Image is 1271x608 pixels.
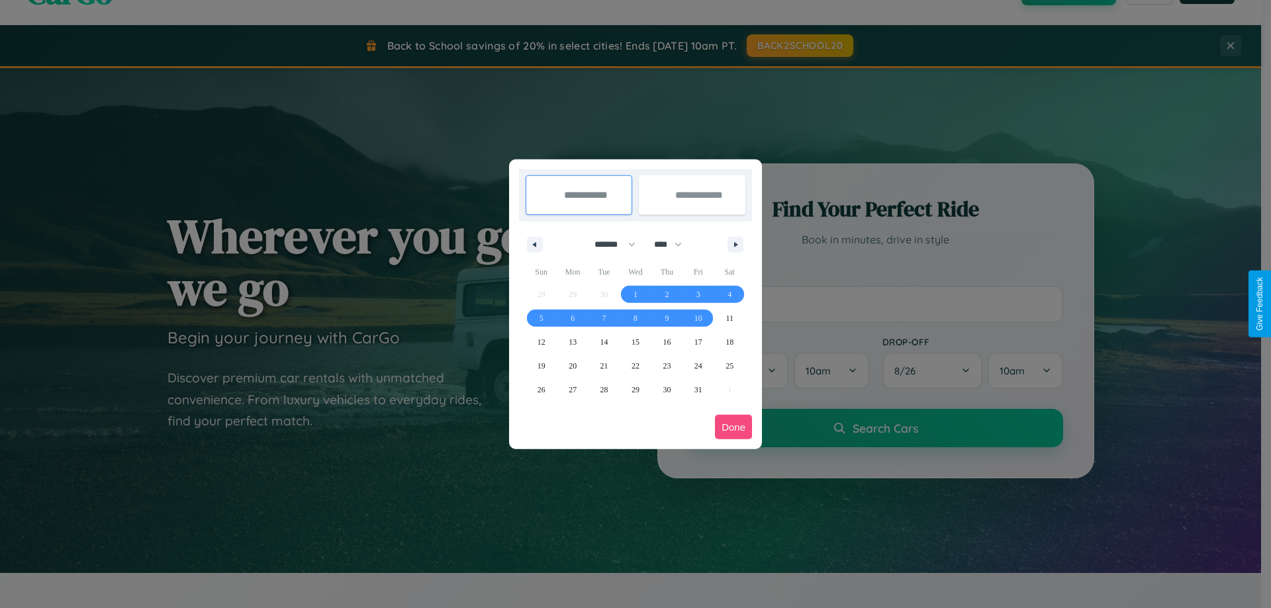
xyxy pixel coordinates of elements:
span: 26 [538,378,545,402]
span: 9 [665,306,669,330]
span: 3 [696,282,700,306]
button: Done [715,415,752,439]
span: 15 [632,330,639,354]
span: 31 [694,378,702,402]
button: 23 [651,354,683,378]
span: Fri [683,261,714,282]
span: Wed [620,261,651,282]
button: 1 [620,282,651,306]
span: 7 [602,306,606,330]
button: 16 [651,330,683,354]
button: 18 [714,330,745,354]
button: 2 [651,282,683,306]
span: 28 [600,378,608,402]
span: 2 [665,282,669,306]
span: 14 [600,330,608,354]
button: 25 [714,354,745,378]
span: 21 [600,354,608,378]
button: 15 [620,330,651,354]
span: 12 [538,330,545,354]
span: 24 [694,354,702,378]
span: Mon [557,261,588,282]
button: 7 [588,306,620,330]
div: Give Feedback [1255,277,1264,331]
button: 14 [588,330,620,354]
button: 31 [683,378,714,402]
button: 28 [588,378,620,402]
span: 19 [538,354,545,378]
button: 13 [557,330,588,354]
button: 11 [714,306,745,330]
span: 30 [663,378,671,402]
button: 19 [526,354,557,378]
button: 26 [526,378,557,402]
span: 25 [726,354,733,378]
span: 11 [726,306,733,330]
button: 12 [526,330,557,354]
span: 22 [632,354,639,378]
button: 5 [526,306,557,330]
span: 29 [632,378,639,402]
span: 18 [726,330,733,354]
span: Thu [651,261,683,282]
button: 24 [683,354,714,378]
span: 8 [634,306,637,330]
span: 4 [728,282,731,306]
span: 1 [634,282,637,306]
span: Sat [714,261,745,282]
span: 17 [694,330,702,354]
button: 17 [683,330,714,354]
span: 23 [663,354,671,378]
button: 6 [557,306,588,330]
span: Tue [588,261,620,282]
button: 9 [651,306,683,330]
button: 29 [620,378,651,402]
button: 21 [588,354,620,378]
button: 30 [651,378,683,402]
span: 5 [540,306,543,330]
span: 16 [663,330,671,354]
span: 6 [571,306,575,330]
span: 10 [694,306,702,330]
span: 20 [569,354,577,378]
button: 4 [714,282,745,306]
span: Sun [526,261,557,282]
button: 22 [620,354,651,378]
button: 10 [683,306,714,330]
button: 20 [557,354,588,378]
span: 13 [569,330,577,354]
span: 27 [569,378,577,402]
button: 3 [683,282,714,306]
button: 8 [620,306,651,330]
button: 27 [557,378,588,402]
